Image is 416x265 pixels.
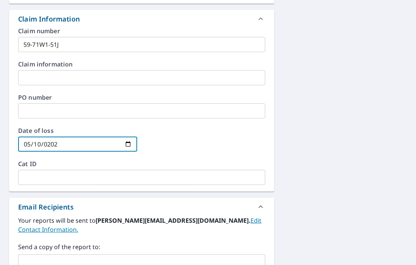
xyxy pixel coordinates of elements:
[18,28,265,34] label: Claim number
[18,202,74,212] div: Email Recipients
[18,61,265,67] label: Claim information
[18,216,265,234] label: Your reports will be sent to
[18,161,265,167] label: Cat ID
[18,14,80,24] div: Claim Information
[18,128,137,134] label: Date of loss
[9,10,274,28] div: Claim Information
[18,242,265,251] label: Send a copy of the report to:
[9,198,274,216] div: Email Recipients
[96,216,251,225] b: [PERSON_NAME][EMAIL_ADDRESS][DOMAIN_NAME].
[18,94,265,100] label: PO number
